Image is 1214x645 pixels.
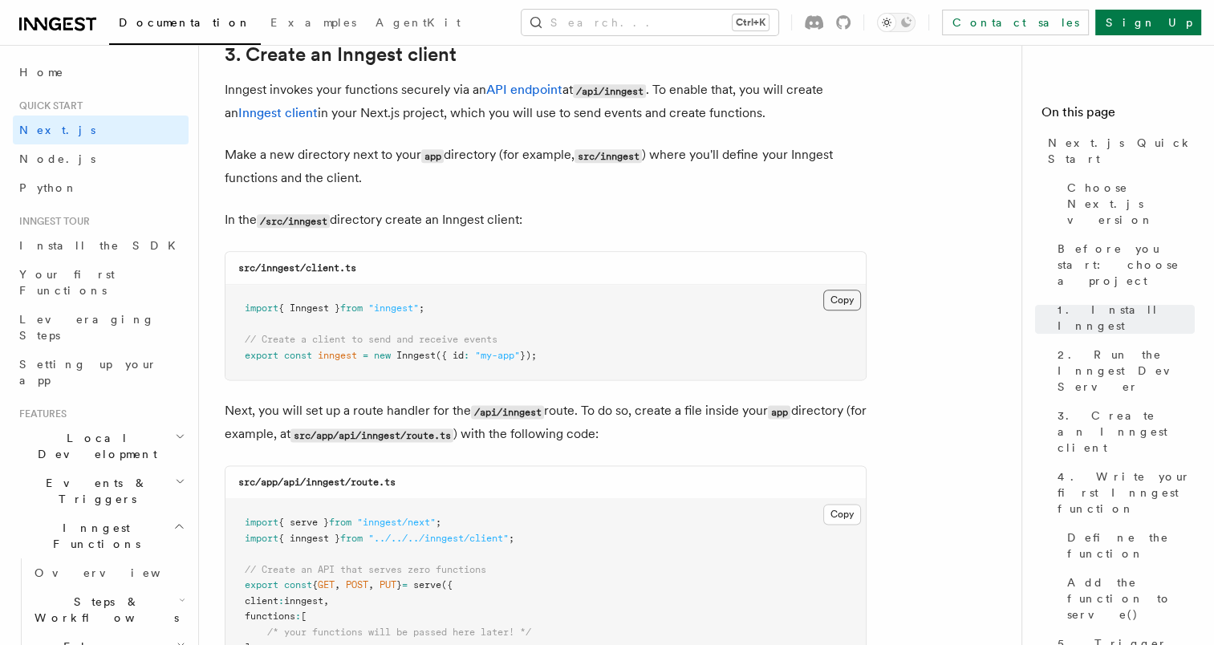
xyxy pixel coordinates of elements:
span: "inngest" [368,302,419,314]
a: Next.js [13,116,189,144]
p: Next, you will set up a route handler for the route. To do so, create a file inside your director... [225,400,867,446]
span: Steps & Workflows [28,594,179,626]
span: PUT [380,579,396,590]
span: serve [413,579,441,590]
span: Events & Triggers [13,475,175,507]
span: , [335,579,340,590]
span: Examples [270,16,356,29]
span: Inngest [396,350,436,361]
a: Leveraging Steps [13,305,189,350]
span: } [396,579,402,590]
span: Node.js [19,152,95,165]
code: app [421,149,444,163]
code: src/app/api/inngest/route.ts [290,428,453,442]
span: POST [346,579,368,590]
p: Make a new directory next to your directory (for example, ) where you'll define your Inngest func... [225,144,867,189]
span: inngest [318,350,357,361]
a: Overview [28,558,189,587]
button: Copy [823,504,861,525]
a: Node.js [13,144,189,173]
span: Define the function [1067,529,1195,562]
a: AgentKit [366,5,470,43]
p: Inngest invokes your functions securely via an at . To enable that, you will create an in your Ne... [225,79,867,124]
span: Python [19,181,78,194]
a: 1. Install Inngest [1051,295,1195,340]
a: Next.js Quick Start [1041,128,1195,173]
span: 2. Run the Inngest Dev Server [1058,347,1195,395]
span: Add the function to serve() [1067,574,1195,623]
button: Local Development [13,424,189,469]
span: GET [318,579,335,590]
a: Home [13,58,189,87]
span: = [363,350,368,361]
span: 4. Write your first Inngest function [1058,469,1195,517]
span: client [245,595,278,606]
span: = [402,579,408,590]
span: // Create a client to send and receive events [245,334,497,345]
span: Your first Functions [19,268,115,297]
code: /api/inngest [471,405,544,419]
span: Choose Next.js version [1067,180,1195,228]
a: 4. Write your first Inngest function [1051,462,1195,523]
button: Events & Triggers [13,469,189,513]
span: Next.js Quick Start [1048,135,1195,167]
a: Examples [261,5,366,43]
span: 3. Create an Inngest client [1058,408,1195,456]
span: }); [520,350,537,361]
span: Documentation [119,16,251,29]
code: /api/inngest [573,84,646,98]
span: from [340,302,363,314]
span: export [245,579,278,590]
span: Features [13,408,67,420]
span: ; [436,517,441,528]
span: { serve } [278,517,329,528]
span: inngest [284,595,323,606]
span: const [284,350,312,361]
span: AgentKit [376,16,461,29]
a: 3. Create an Inngest client [225,43,457,66]
code: app [768,405,790,419]
a: 3. Create an Inngest client [1051,401,1195,462]
a: Choose Next.js version [1061,173,1195,234]
span: // Create an API that serves zero functions [245,564,486,575]
a: Install the SDK [13,231,189,260]
span: Next.js [19,124,95,136]
span: : [295,611,301,622]
span: functions [245,611,295,622]
p: In the directory create an Inngest client: [225,209,867,232]
span: ({ id [436,350,464,361]
code: src/inngest [575,149,642,163]
a: Add the function to serve() [1061,568,1195,629]
span: Quick start [13,99,83,112]
span: Overview [35,566,200,579]
span: : [278,595,284,606]
span: [ [301,611,307,622]
a: Before you start: choose a project [1051,234,1195,295]
span: Inngest Functions [13,520,173,552]
span: { [312,579,318,590]
span: "my-app" [475,350,520,361]
a: Python [13,173,189,202]
span: from [329,517,351,528]
button: Toggle dark mode [877,13,916,32]
span: "inngest/next" [357,517,436,528]
a: Define the function [1061,523,1195,568]
code: src/app/api/inngest/route.ts [238,477,396,488]
code: src/inngest/client.ts [238,262,356,274]
span: Install the SDK [19,239,185,252]
a: Contact sales [942,10,1089,35]
span: Local Development [13,430,175,462]
a: Sign Up [1095,10,1201,35]
span: 1. Install Inngest [1058,302,1195,334]
span: { Inngest } [278,302,340,314]
a: 2. Run the Inngest Dev Server [1051,340,1195,401]
span: : [464,350,469,361]
span: "../../../inngest/client" [368,533,509,544]
a: Your first Functions [13,260,189,305]
span: , [368,579,374,590]
span: import [245,533,278,544]
span: { inngest } [278,533,340,544]
span: ; [509,533,514,544]
span: , [323,595,329,606]
span: Inngest tour [13,215,90,228]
